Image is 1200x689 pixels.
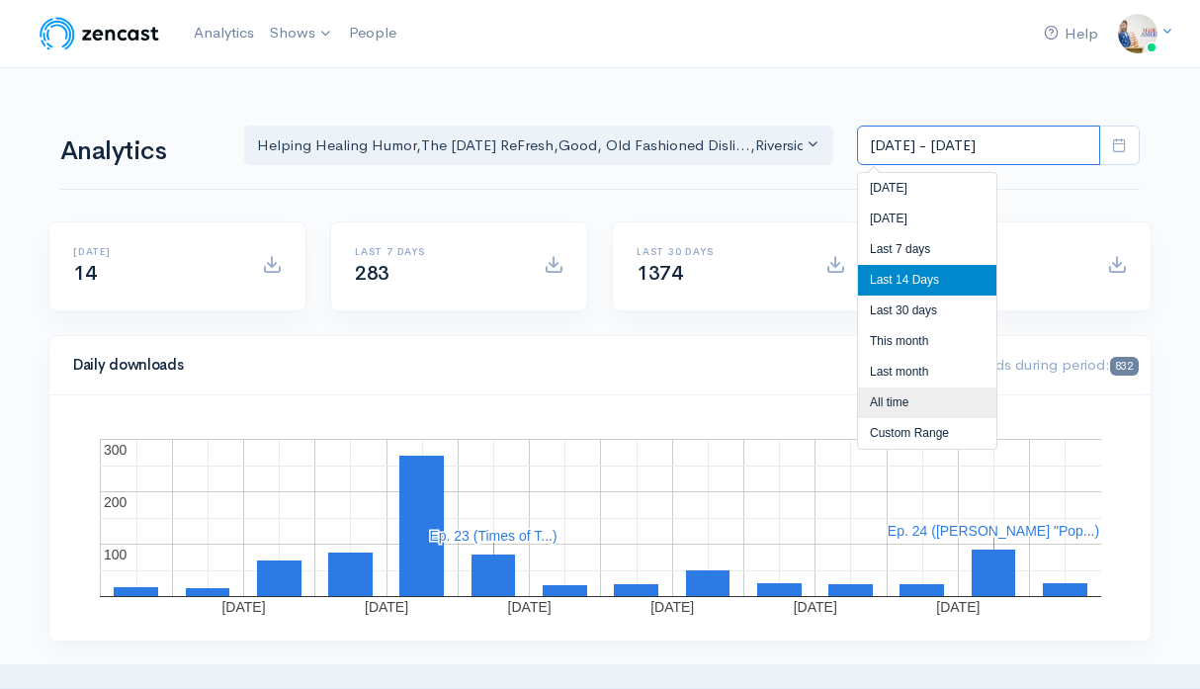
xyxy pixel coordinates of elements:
li: Last 14 Days [858,265,996,296]
h4: Daily downloads [73,357,910,374]
text: [DATE] [508,599,552,615]
a: Shows [262,12,341,55]
span: 832 [1110,357,1139,376]
li: Last month [858,357,996,388]
text: Ep. 24 ([PERSON_NAME] "Pop...) [888,523,1099,539]
h6: All time [918,246,1083,257]
li: Last 7 days [858,234,996,265]
img: ZenCast Logo [37,14,162,53]
svg: A chart. [73,419,1127,617]
button: Helping Healing Humor, The Friday ReFresh, Good, Old Fashioned Disli..., Riverside Knight Lights [244,126,833,166]
a: People [341,12,404,54]
text: [DATE] [794,599,837,615]
span: 283 [355,261,389,286]
text: 100 [104,547,128,562]
text: 200 [104,494,128,510]
span: 1374 [637,261,682,286]
text: [DATE] [221,599,265,615]
li: Last 30 days [858,296,996,326]
li: This month [858,326,996,357]
span: Downloads during period: [934,355,1139,374]
a: Analytics [186,12,262,54]
text: Ep. 23 (Times of T...) [429,528,557,544]
img: ... [1118,14,1157,53]
text: [DATE] [365,599,408,615]
text: 300 [104,442,128,458]
h1: Analytics [60,137,220,166]
li: All time [858,388,996,418]
li: [DATE] [858,204,996,234]
text: [DATE] [936,599,980,615]
h6: [DATE] [73,246,238,257]
input: analytics date range selector [857,126,1100,166]
div: Helping Healing Humor , The [DATE] ReFresh , Good, Old Fashioned Disli... , Riverside Knight Lights [257,134,803,157]
span: 14 [73,261,96,286]
li: [DATE] [858,173,996,204]
a: Help [1036,13,1106,55]
li: Custom Range [858,418,996,449]
text: [DATE] [650,599,694,615]
h6: Last 30 days [637,246,802,257]
h6: Last 7 days [355,246,520,257]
